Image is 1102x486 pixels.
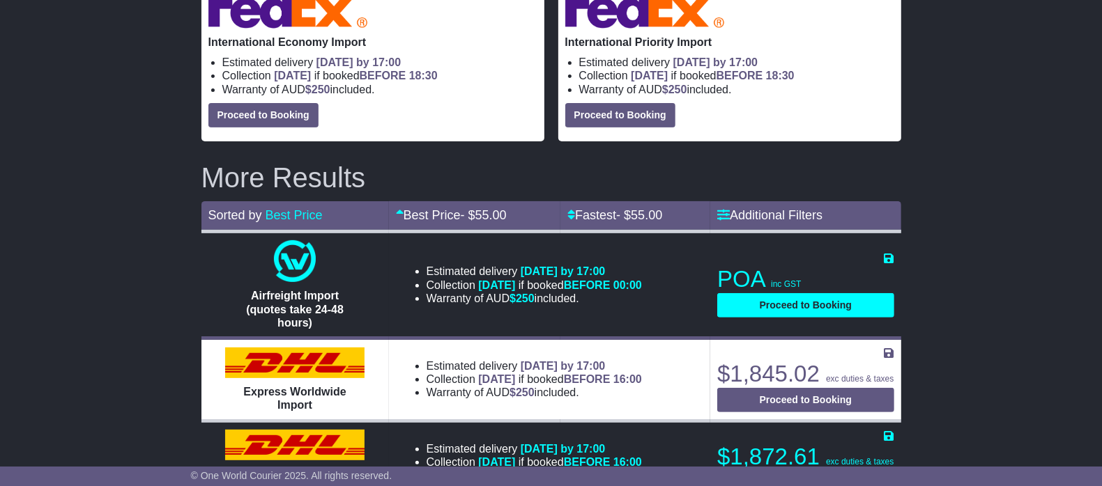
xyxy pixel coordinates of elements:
[717,388,894,412] button: Proceed to Booking
[427,373,642,386] li: Collection
[427,442,642,455] li: Estimated delivery
[225,347,365,378] img: DHL: Express Worldwide Import
[360,70,406,81] span: BEFORE
[613,279,642,291] span: 00:00
[771,279,801,289] span: inc GST
[478,279,515,291] span: [DATE]
[717,443,894,471] p: $1,872.61
[516,292,535,304] span: 250
[717,208,822,222] a: Additional Filters
[243,386,346,411] span: Express Worldwide Import
[613,456,642,468] span: 16:00
[266,208,323,222] a: Best Price
[673,56,758,68] span: [DATE] by 17:00
[565,103,675,127] button: Proceed to Booking
[478,456,641,468] span: if booked
[427,279,642,292] li: Collection
[274,240,316,282] img: One World Courier: Airfreight Import (quotes take 24-48 hours)
[478,373,515,385] span: [DATE]
[717,360,894,388] p: $1,845.02
[305,84,330,95] span: $
[225,430,365,460] img: DHL: Express 12:00 Import
[222,69,537,82] li: Collection
[208,208,262,222] span: Sorted by
[222,56,537,69] li: Estimated delivery
[826,374,894,384] span: exc duties & taxes
[427,292,642,305] li: Warranty of AUD included.
[510,386,535,398] span: $
[579,56,894,69] li: Estimated delivery
[222,83,537,96] li: Warranty of AUD included.
[461,208,507,222] span: - $
[478,456,515,468] span: [DATE]
[766,70,795,81] span: 18:30
[427,455,642,469] li: Collection
[564,279,611,291] span: BEFORE
[427,265,642,278] li: Estimated delivery
[208,36,537,49] p: International Economy Import
[510,292,535,304] span: $
[312,84,330,95] span: 250
[521,443,606,455] span: [DATE] by 17:00
[826,457,894,467] span: exc duties & taxes
[564,456,611,468] span: BEFORE
[427,386,642,399] li: Warranty of AUD included.
[396,208,507,222] a: Best Price- $55.00
[668,84,687,95] span: 250
[427,359,642,373] li: Estimated delivery
[631,70,668,81] span: [DATE]
[717,70,763,81] span: BEFORE
[616,208,662,222] span: - $
[521,360,606,372] span: [DATE] by 17:00
[191,470,392,481] span: © One World Courier 2025. All rights reserved.
[631,208,662,222] span: 55.00
[564,373,611,385] span: BEFORE
[274,70,311,81] span: [DATE]
[478,373,641,385] span: if booked
[717,265,894,293] p: POA
[717,293,894,318] button: Proceed to Booking
[579,69,894,82] li: Collection
[316,56,401,68] span: [DATE] by 17:00
[201,162,901,193] h2: More Results
[409,70,438,81] span: 18:30
[662,84,687,95] span: $
[475,208,507,222] span: 55.00
[246,290,344,328] span: Airfreight Import (quotes take 24-48 hours)
[613,373,642,385] span: 16:00
[516,386,535,398] span: 250
[579,83,894,96] li: Warranty of AUD included.
[521,265,606,277] span: [DATE] by 17:00
[208,103,319,127] button: Proceed to Booking
[565,36,894,49] p: International Priority Import
[274,70,437,81] span: if booked
[567,208,662,222] a: Fastest- $55.00
[478,279,641,291] span: if booked
[631,70,794,81] span: if booked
